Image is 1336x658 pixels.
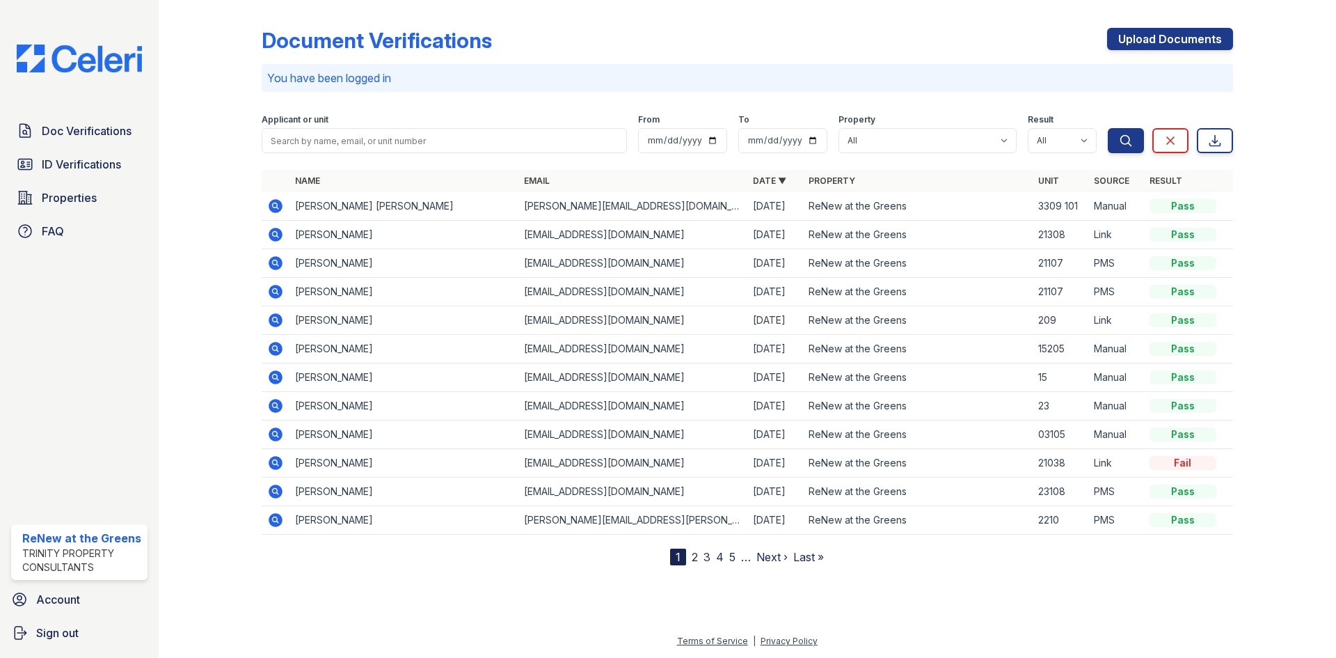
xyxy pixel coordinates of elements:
[262,28,492,53] div: Document Verifications
[11,217,148,245] a: FAQ
[518,506,747,535] td: [PERSON_NAME][EMAIL_ADDRESS][PERSON_NAME][DOMAIN_NAME]
[1088,363,1144,392] td: Manual
[803,192,1032,221] td: ReNew at the Greens
[1150,285,1216,299] div: Pass
[677,636,748,646] a: Terms of Service
[289,192,518,221] td: [PERSON_NAME] [PERSON_NAME]
[803,278,1032,306] td: ReNew at the Greens
[6,586,153,613] a: Account
[1088,506,1144,535] td: PMS
[518,478,747,506] td: [EMAIL_ADDRESS][DOMAIN_NAME]
[1033,249,1088,278] td: 21107
[36,591,80,608] span: Account
[262,114,328,125] label: Applicant or unit
[1033,363,1088,392] td: 15
[747,306,803,335] td: [DATE]
[42,189,97,206] span: Properties
[22,547,142,574] div: Trinity Property Consultants
[761,636,818,646] a: Privacy Policy
[289,335,518,363] td: [PERSON_NAME]
[1094,175,1129,186] a: Source
[289,449,518,478] td: [PERSON_NAME]
[753,636,756,646] div: |
[1033,221,1088,249] td: 21308
[809,175,855,186] a: Property
[1150,199,1216,213] div: Pass
[267,70,1227,86] p: You have been logged in
[803,249,1032,278] td: ReNew at the Greens
[1088,478,1144,506] td: PMS
[803,421,1032,449] td: ReNew at the Greens
[1150,342,1216,356] div: Pass
[289,421,518,449] td: [PERSON_NAME]
[747,449,803,478] td: [DATE]
[42,156,121,173] span: ID Verifications
[1033,421,1088,449] td: 03105
[289,506,518,535] td: [PERSON_NAME]
[638,114,660,125] label: From
[747,278,803,306] td: [DATE]
[1107,28,1233,50] a: Upload Documents
[756,550,788,564] a: Next ›
[1150,428,1216,441] div: Pass
[289,478,518,506] td: [PERSON_NAME]
[741,549,751,565] span: …
[518,306,747,335] td: [EMAIL_ADDRESS][DOMAIN_NAME]
[1150,513,1216,527] div: Pass
[1088,278,1144,306] td: PMS
[1033,449,1088,478] td: 21038
[803,306,1032,335] td: ReNew at the Greens
[747,392,803,421] td: [DATE]
[1150,399,1216,413] div: Pass
[803,392,1032,421] td: ReNew at the Greens
[1150,313,1216,327] div: Pass
[747,192,803,221] td: [DATE]
[838,114,875,125] label: Property
[747,506,803,535] td: [DATE]
[518,421,747,449] td: [EMAIL_ADDRESS][DOMAIN_NAME]
[738,114,749,125] label: To
[1033,306,1088,335] td: 209
[289,278,518,306] td: [PERSON_NAME]
[518,363,747,392] td: [EMAIL_ADDRESS][DOMAIN_NAME]
[42,223,64,240] span: FAQ
[803,478,1032,506] td: ReNew at the Greens
[289,249,518,278] td: [PERSON_NAME]
[747,478,803,506] td: [DATE]
[747,221,803,249] td: [DATE]
[1033,392,1088,421] td: 23
[716,550,724,564] a: 4
[1088,335,1144,363] td: Manual
[262,128,627,153] input: Search by name, email, or unit number
[803,363,1032,392] td: ReNew at the Greens
[747,421,803,449] td: [DATE]
[803,449,1032,478] td: ReNew at the Greens
[289,363,518,392] td: [PERSON_NAME]
[803,221,1032,249] td: ReNew at the Greens
[1033,278,1088,306] td: 21107
[1150,370,1216,384] div: Pass
[753,175,786,186] a: Date ▼
[11,150,148,178] a: ID Verifications
[6,619,153,647] button: Sign out
[295,175,320,186] a: Name
[1033,192,1088,221] td: 3309 101
[518,278,747,306] td: [EMAIL_ADDRESS][DOMAIN_NAME]
[1033,506,1088,535] td: 2210
[1150,485,1216,499] div: Pass
[22,530,142,547] div: ReNew at the Greens
[670,549,686,565] div: 1
[289,306,518,335] td: [PERSON_NAME]
[289,221,518,249] td: [PERSON_NAME]
[803,506,1032,535] td: ReNew at the Greens
[1150,456,1216,470] div: Fail
[1033,478,1088,506] td: 23108
[518,335,747,363] td: [EMAIL_ADDRESS][DOMAIN_NAME]
[6,45,153,72] img: CE_Logo_Blue-a8612792a0a2168367f1c8372b55b34899dd931a85d93a1a3d3e32e68fde9ad4.png
[747,249,803,278] td: [DATE]
[518,221,747,249] td: [EMAIL_ADDRESS][DOMAIN_NAME]
[518,249,747,278] td: [EMAIL_ADDRESS][DOMAIN_NAME]
[42,123,132,139] span: Doc Verifications
[1150,175,1182,186] a: Result
[524,175,550,186] a: Email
